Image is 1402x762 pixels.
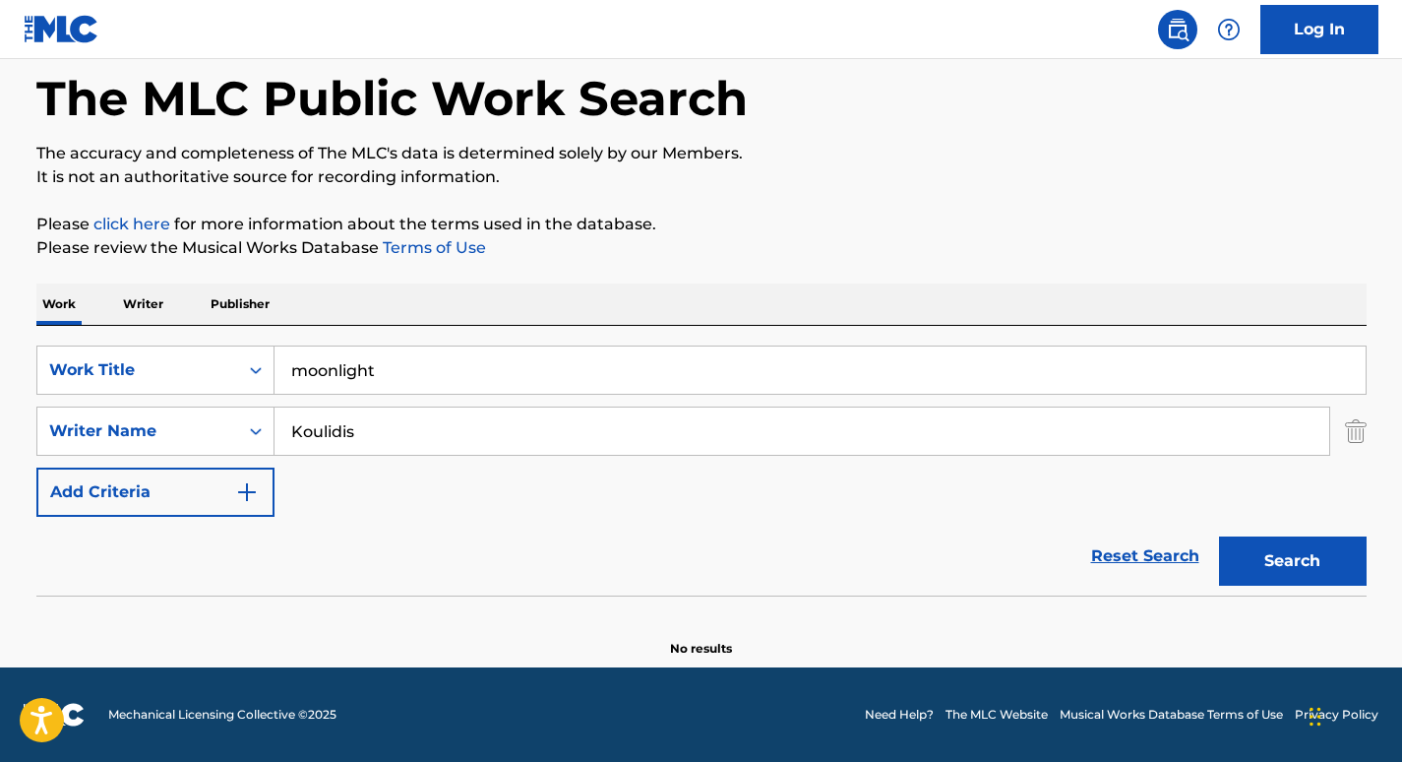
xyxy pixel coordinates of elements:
a: The MLC Website [945,706,1048,724]
img: search [1166,18,1189,41]
p: No results [670,616,732,658]
div: Drag [1310,687,1321,746]
div: Work Title [49,358,226,382]
p: Please review the Musical Works Database [36,236,1367,260]
img: 9d2ae6d4665cec9f34b9.svg [235,480,259,504]
p: Writer [117,284,169,325]
p: Please for more information about the terms used in the database. [36,213,1367,236]
h1: The MLC Public Work Search [36,69,748,128]
div: Help [1209,10,1249,49]
p: The accuracy and completeness of The MLC's data is determined solely by our Members. [36,142,1367,165]
img: logo [24,703,85,727]
a: Privacy Policy [1295,706,1378,724]
a: Need Help? [865,706,934,724]
button: Search [1219,537,1367,586]
form: Search Form [36,346,1367,596]
a: Terms of Use [379,238,486,257]
a: Log In [1260,5,1378,54]
img: help [1217,18,1241,41]
a: Public Search [1158,10,1197,49]
a: Reset Search [1081,535,1209,578]
p: Work [36,284,82,325]
p: It is not an authoritative source for recording information. [36,165,1367,189]
img: MLC Logo [24,15,99,43]
iframe: Chat Widget [1304,667,1402,762]
button: Add Criteria [36,468,274,517]
p: Publisher [205,284,275,325]
div: Writer Name [49,419,226,443]
a: click here [93,215,170,233]
a: Musical Works Database Terms of Use [1060,706,1283,724]
img: Delete Criterion [1345,407,1367,456]
span: Mechanical Licensing Collective © 2025 [108,706,336,724]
